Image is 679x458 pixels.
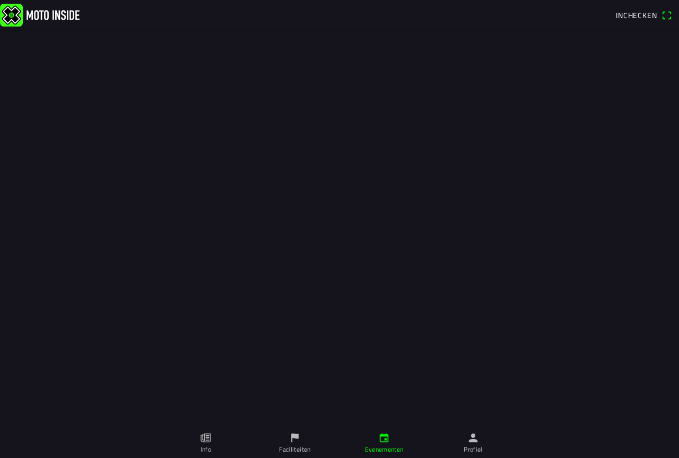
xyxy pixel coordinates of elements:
[616,10,657,21] span: Inchecken
[467,432,479,444] ion-icon: person
[201,445,211,454] ion-label: Info
[279,445,310,454] ion-label: Faciliteiten
[200,432,212,444] ion-icon: paper
[464,445,483,454] ion-label: Profiel
[611,6,677,24] a: Incheckenqr scanner
[365,445,404,454] ion-label: Evenementen
[289,432,301,444] ion-icon: flag
[378,432,390,444] ion-icon: calendar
